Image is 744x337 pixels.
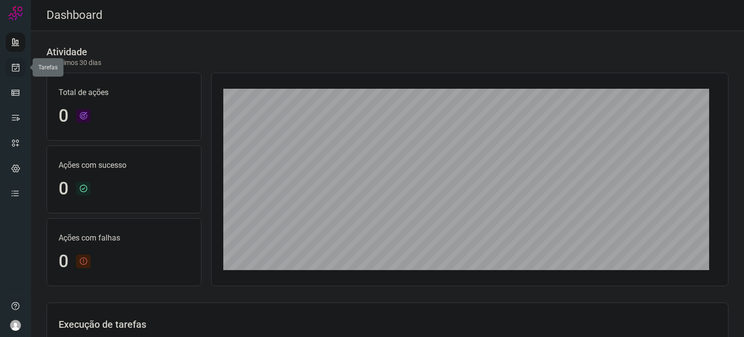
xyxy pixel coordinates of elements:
p: Ações com falhas [59,232,189,244]
h2: Dashboard [46,8,103,22]
h1: 0 [59,178,68,199]
h3: Atividade [46,46,87,58]
h1: 0 [59,251,68,272]
img: Logo [8,6,23,20]
p: Ações com sucesso [59,160,189,171]
h1: 0 [59,106,68,127]
h3: Execução de tarefas [59,319,716,330]
p: Total de ações [59,87,189,98]
img: avatar-user-boy.jpg [10,320,21,331]
span: Tarefas [38,64,58,71]
p: Últimos 30 dias [46,58,101,68]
